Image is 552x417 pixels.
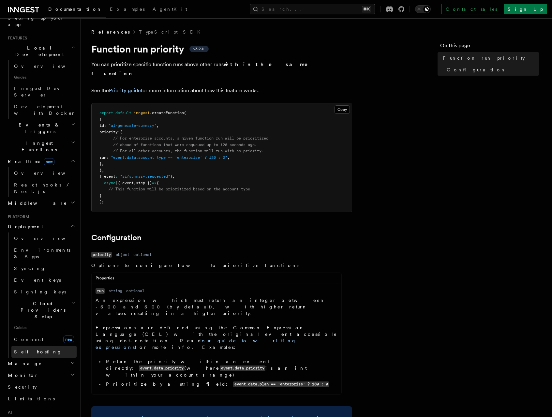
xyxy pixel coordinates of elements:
span: Middleware [5,200,67,206]
span: Cloud Providers Setup [11,300,72,320]
span: // For all other accounts, the function will run with no priority. [113,149,264,153]
span: Limitations [8,396,55,401]
h1: Function run priority [91,43,352,55]
span: default [115,111,131,115]
span: priority [99,130,118,134]
a: our guide to writing expressions [96,338,296,350]
span: { event [99,174,115,179]
dd: object [116,252,129,257]
dd: string [109,288,122,293]
button: Inngest Functions [5,137,77,156]
a: Event keys [11,274,77,286]
a: Connectnew [11,333,77,346]
div: Deployment [5,232,77,358]
span: Development with Docker [14,104,75,116]
button: Copy [335,105,350,114]
span: Function run priority [443,55,525,61]
span: Self hosting [14,349,62,354]
a: Setting up your app [5,12,77,30]
span: : [118,130,120,134]
span: Examples [110,7,145,12]
span: AgentKit [153,7,187,12]
li: Return the priority within an event directly: (where is an int within your account's range) [104,358,337,378]
a: Examples [106,2,149,18]
span: ({ event [115,181,134,185]
a: Overview [11,232,77,244]
span: Overview [14,236,81,241]
a: Syncing [11,262,77,274]
button: Middleware [5,197,77,209]
span: } [99,161,102,166]
a: Signing keys [11,286,77,298]
button: Cloud Providers Setup [11,298,77,322]
a: Documentation [44,2,106,18]
code: event.data.priority [139,365,185,371]
span: export [99,111,113,115]
a: Limitations [5,393,77,405]
span: Syncing [14,266,46,271]
span: : [115,174,118,179]
span: async [104,181,115,185]
span: ( [184,111,186,115]
a: Contact sales [441,4,501,14]
span: Configuration [447,67,506,73]
span: .createFunction [150,111,184,115]
span: , [172,174,175,179]
span: { [157,181,159,185]
span: => [152,181,157,185]
span: // For enterprise accounts, a given function run will be prioritized [113,136,268,141]
span: , [134,181,136,185]
span: : [104,123,106,128]
span: v3.2.1+ [193,46,205,52]
a: React hooks / Next.js [11,179,77,197]
span: , [227,155,230,160]
span: Signing keys [14,289,66,294]
span: { [99,117,102,122]
span: "event.data.account_type == 'enterprise' ? 120 : 0" [111,155,227,160]
p: You can prioritize specific function runs above other runs . [91,60,352,78]
span: Realtime [5,158,54,165]
p: Expressions are defined using the Common Expression Language (CEL) with the original event access... [96,324,337,350]
dd: optional [133,252,152,257]
p: Options to configure how to prioritize functions [91,262,342,269]
span: Guides [11,322,77,333]
span: , [157,123,159,128]
span: Monitor [5,372,38,379]
span: new [44,158,54,165]
span: id [99,123,104,128]
span: run [99,155,106,160]
span: Inngest Functions [5,140,70,153]
span: } [170,174,172,179]
a: Self hosting [11,346,77,358]
a: AgentKit [149,2,191,18]
dd: optional [126,288,144,293]
button: Manage [5,358,77,369]
a: Environments & Apps [11,244,77,262]
p: See the for more information about how this feature works. [91,86,352,95]
div: Realtimenew [5,167,77,197]
span: AI [5,410,12,415]
button: Realtimenew [5,156,77,167]
span: Platform [5,214,29,219]
a: Priority guide [109,87,141,94]
span: } [99,193,102,198]
a: Overview [11,167,77,179]
span: Features [5,36,27,41]
li: Prioritize by a string field: [104,381,337,388]
span: inngest [134,111,150,115]
span: Event keys [14,277,61,283]
span: Overview [14,171,81,176]
span: // ahead of functions that were enqueued up to 120 seconds ago. [113,142,257,147]
a: Configuration [444,64,539,76]
button: Events & Triggers [5,119,77,137]
a: Sign Up [504,4,547,14]
button: Toggle dark mode [415,5,431,13]
span: , [102,161,104,166]
button: Search...⌘K [250,4,375,14]
span: Documentation [48,7,102,12]
code: priority [91,252,112,258]
span: Security [8,384,37,390]
a: TypeScript SDK [139,29,204,35]
span: { [120,130,122,134]
p: An expression which must return an integer between -600 and 600 (by default), with higher return ... [96,297,337,317]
